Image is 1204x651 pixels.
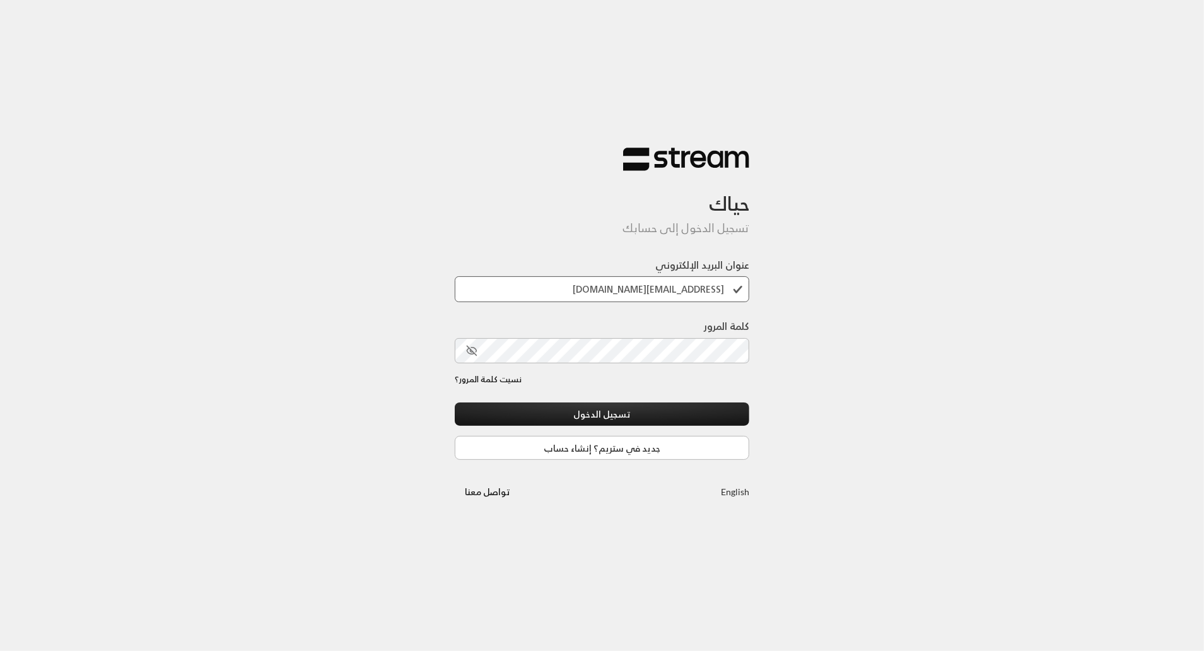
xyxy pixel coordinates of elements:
label: عنوان البريد الإلكتروني [655,257,749,273]
h3: حياك [455,172,750,215]
button: toggle password visibility [461,340,482,361]
img: Stream Logo [623,147,749,172]
a: English [721,480,749,503]
a: تواصل معنا [455,484,521,500]
button: تسجيل الدخول [455,402,750,426]
a: نسيت كلمة المرور؟ [455,373,522,386]
button: تواصل معنا [455,480,521,503]
h5: تسجيل الدخول إلى حسابك [455,221,750,235]
label: كلمة المرور [704,319,749,334]
input: اكتب بريدك الإلكتروني هنا [455,276,750,302]
a: جديد في ستريم؟ إنشاء حساب [455,436,750,459]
